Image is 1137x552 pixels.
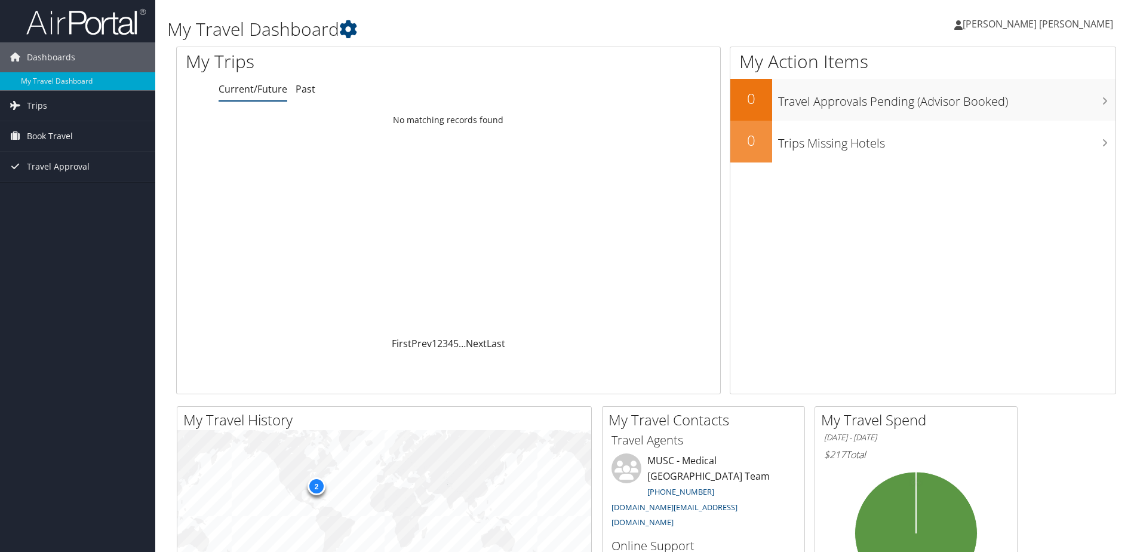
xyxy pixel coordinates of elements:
a: 1 [432,337,437,350]
tspan: 0% [911,479,921,486]
h1: My Travel Dashboard [167,17,806,42]
h2: 0 [730,130,772,151]
h2: My Travel Spend [821,410,1017,430]
a: [PERSON_NAME] [PERSON_NAME] [954,6,1125,42]
h3: Travel Agents [611,432,795,449]
a: [PHONE_NUMBER] [647,486,714,497]
h2: My Travel Contacts [609,410,804,430]
span: Book Travel [27,121,73,151]
a: Current/Future [219,82,287,96]
span: Trips [27,91,47,121]
h2: 0 [730,88,772,109]
a: First [392,337,411,350]
a: 3 [442,337,448,350]
h6: [DATE] - [DATE] [824,432,1008,443]
span: Travel Approval [27,152,90,182]
h3: Travel Approvals Pending (Advisor Booked) [778,87,1116,110]
a: 4 [448,337,453,350]
h3: Trips Missing Hotels [778,129,1116,152]
a: Prev [411,337,432,350]
div: 2 [308,477,325,495]
a: 0Trips Missing Hotels [730,121,1116,162]
a: [DOMAIN_NAME][EMAIL_ADDRESS][DOMAIN_NAME] [611,502,737,528]
h1: My Action Items [730,49,1116,74]
span: Dashboards [27,42,75,72]
span: $217 [824,448,846,461]
a: 5 [453,337,459,350]
a: 0Travel Approvals Pending (Advisor Booked) [730,79,1116,121]
a: Last [487,337,505,350]
a: Past [296,82,315,96]
span: [PERSON_NAME] [PERSON_NAME] [963,17,1113,30]
h2: My Travel History [183,410,591,430]
a: Next [466,337,487,350]
li: MUSC - Medical [GEOGRAPHIC_DATA] Team [606,453,801,533]
h1: My Trips [186,49,485,74]
span: … [459,337,466,350]
h6: Total [824,448,1008,461]
a: 2 [437,337,442,350]
img: airportal-logo.png [26,8,146,36]
td: No matching records found [177,109,720,131]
